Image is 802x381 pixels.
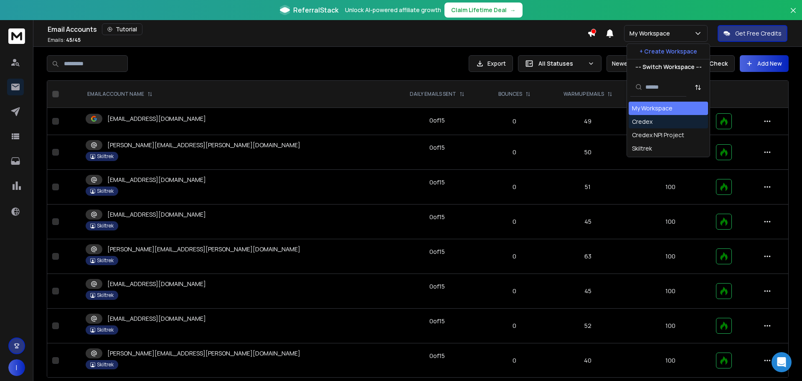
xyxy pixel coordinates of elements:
[8,359,25,376] button: I
[546,135,630,170] td: 50
[788,5,799,25] button: Close banner
[546,343,630,378] td: 40
[410,91,456,97] p: DAILY EMAILS SENT
[630,239,711,274] td: 100
[546,274,630,309] td: 45
[97,361,114,368] p: Skiltrek
[293,5,338,15] span: ReferralStack
[107,245,300,253] p: [PERSON_NAME][EMAIL_ADDRESS][PERSON_NAME][DOMAIN_NAME]
[102,23,142,35] button: Tutorial
[489,148,541,156] p: 0
[546,309,630,343] td: 52
[469,55,513,72] button: Export
[97,153,114,160] p: Skiltrek
[97,188,114,194] p: Skiltrek
[546,239,630,274] td: 63
[740,55,789,72] button: Add New
[635,63,702,71] p: --- Switch Workspace ---
[627,44,710,59] button: + Create Workspace
[498,91,522,97] p: BOUNCES
[429,213,445,221] div: 0 of 15
[510,6,516,14] span: →
[630,343,711,378] td: 100
[629,29,673,38] p: My Workspace
[107,280,206,288] p: [EMAIL_ADDRESS][DOMAIN_NAME]
[718,25,787,42] button: Get Free Credits
[489,356,541,365] p: 0
[632,144,652,153] div: Skiltrek
[48,37,81,43] p: Emails :
[632,104,673,113] div: My Workspace
[97,257,114,264] p: Skiltrek
[429,143,445,152] div: 0 of 15
[640,47,697,56] p: + Create Workspace
[429,116,445,125] div: 0 of 15
[546,170,630,205] td: 51
[97,327,114,333] p: Skiltrek
[489,183,541,191] p: 0
[107,115,206,123] p: [EMAIL_ADDRESS][DOMAIN_NAME]
[87,91,152,97] div: EMAIL ACCOUNT NAME
[607,55,661,72] button: Newest
[735,29,782,38] p: Get Free Credits
[630,274,711,309] td: 100
[429,178,445,187] div: 0 of 15
[546,205,630,239] td: 45
[563,91,604,97] p: WARMUP EMAILS
[546,108,630,135] td: 49
[630,309,711,343] td: 100
[429,248,445,256] div: 0 of 15
[429,282,445,291] div: 0 of 15
[489,252,541,261] p: 0
[107,176,206,184] p: [EMAIL_ADDRESS][DOMAIN_NAME]
[48,23,587,35] div: Email Accounts
[632,118,652,126] div: Credex
[772,352,792,372] div: Open Intercom Messenger
[107,315,206,323] p: [EMAIL_ADDRESS][DOMAIN_NAME]
[97,222,114,229] p: Skiltrek
[630,205,711,239] td: 100
[630,170,711,205] td: 100
[489,217,541,226] p: 0
[632,131,684,139] div: Credex NPI Project
[538,59,584,68] p: All Statuses
[429,317,445,325] div: 0 of 15
[97,292,114,299] p: Skiltrek
[107,349,300,358] p: [PERSON_NAME][EMAIL_ADDRESS][PERSON_NAME][DOMAIN_NAME]
[444,3,523,18] button: Claim Lifetime Deal→
[345,6,441,14] p: Unlock AI-powered affiliate growth
[107,141,300,149] p: [PERSON_NAME][EMAIL_ADDRESS][PERSON_NAME][DOMAIN_NAME]
[489,322,541,330] p: 0
[107,210,206,219] p: [EMAIL_ADDRESS][DOMAIN_NAME]
[429,352,445,360] div: 0 of 15
[489,287,541,295] p: 0
[66,36,81,43] span: 45 / 45
[690,79,706,96] button: Sort by Sort A-Z
[489,117,541,125] p: 0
